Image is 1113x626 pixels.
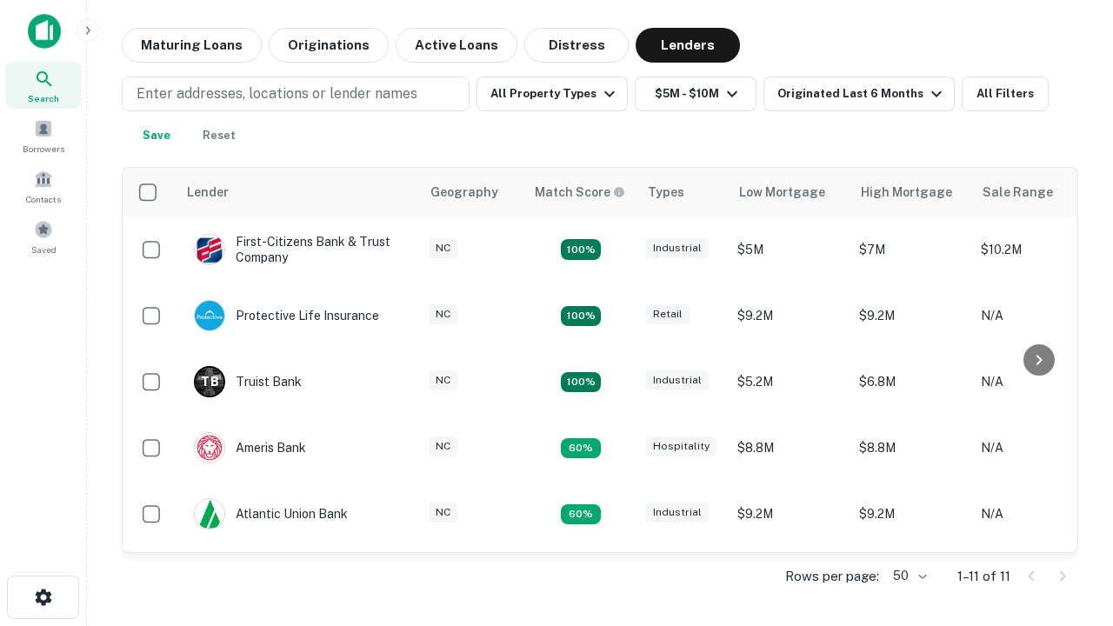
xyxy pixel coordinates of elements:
div: 50 [886,563,930,589]
button: Originations [269,28,389,63]
a: Contacts [5,163,82,210]
div: Industrial [646,370,709,390]
th: Geography [420,168,524,216]
div: NC [429,436,457,456]
td: $6.3M [850,547,972,613]
td: $9.2M [850,481,972,547]
div: Geography [430,182,498,203]
div: Industrial [646,503,709,523]
th: High Mortgage [850,168,972,216]
span: Borrowers [23,142,64,156]
div: Retail [646,304,690,324]
p: Enter addresses, locations or lender names [137,83,417,104]
button: Save your search to get updates of matches that match your search criteria. [129,118,184,153]
td: $5.2M [729,349,850,415]
td: $9.2M [729,481,850,547]
button: Maturing Loans [122,28,262,63]
p: Rows per page: [785,566,879,587]
img: picture [195,235,224,264]
button: $5M - $10M [635,77,756,111]
div: NC [429,370,457,390]
img: picture [195,301,224,330]
td: $9.2M [729,283,850,349]
div: Types [648,182,684,203]
p: T B [201,373,218,391]
a: Saved [5,213,82,260]
div: Matching Properties: 3, hasApolloMatch: undefined [561,372,601,393]
td: $8.8M [729,415,850,481]
img: capitalize-icon.png [28,14,61,49]
iframe: Chat Widget [1026,431,1113,515]
div: Low Mortgage [739,182,825,203]
button: Lenders [636,28,740,63]
button: Distress [524,28,629,63]
span: Saved [31,243,57,256]
div: Lender [187,182,229,203]
div: Hospitality [646,436,716,456]
img: picture [195,499,224,529]
td: $7M [850,216,972,283]
td: $8.8M [850,415,972,481]
button: All Property Types [477,77,628,111]
td: $9.2M [850,283,972,349]
th: Lender [177,168,420,216]
span: Contacts [26,192,61,206]
button: Originated Last 6 Months [763,77,955,111]
button: Enter addresses, locations or lender names [122,77,470,111]
td: $6.8M [850,349,972,415]
div: Industrial [646,238,709,258]
div: Protective Life Insurance [194,300,379,331]
th: Types [637,168,729,216]
img: picture [195,433,224,463]
button: All Filters [962,77,1049,111]
th: Capitalize uses an advanced AI algorithm to match your search with the best lender. The match sco... [524,168,637,216]
div: Matching Properties: 1, hasApolloMatch: undefined [561,438,601,459]
div: First-citizens Bank & Trust Company [194,234,403,265]
th: Low Mortgage [729,168,850,216]
div: Atlantic Union Bank [194,498,348,529]
a: Borrowers [5,112,82,159]
div: Matching Properties: 2, hasApolloMatch: undefined [561,239,601,260]
td: $5M [729,216,850,283]
div: Ameris Bank [194,432,306,463]
div: NC [429,238,457,258]
h6: Match Score [535,183,622,202]
a: Search [5,62,82,109]
div: Sale Range [983,182,1053,203]
div: Capitalize uses an advanced AI algorithm to match your search with the best lender. The match sco... [535,183,625,202]
button: Active Loans [396,28,517,63]
div: NC [429,503,457,523]
p: 1–11 of 11 [957,566,1010,587]
span: Search [28,91,59,105]
button: Reset [191,118,247,153]
div: Originated Last 6 Months [777,83,947,104]
div: High Mortgage [861,182,952,203]
div: Matching Properties: 1, hasApolloMatch: undefined [561,504,601,525]
div: NC [429,304,457,324]
td: $6.3M [729,547,850,613]
div: Matching Properties: 2, hasApolloMatch: undefined [561,306,601,327]
div: Truist Bank [194,366,302,397]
